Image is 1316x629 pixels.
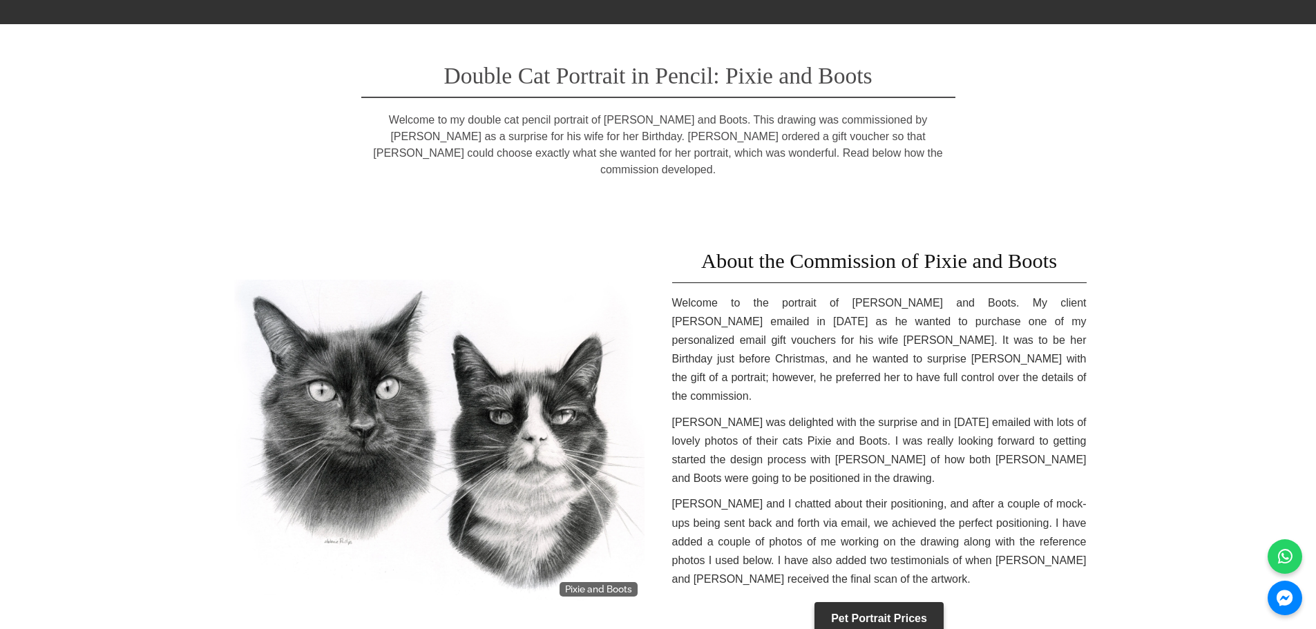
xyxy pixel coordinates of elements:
a: Messenger [1268,581,1302,615]
h1: Double Cat Portrait in Pencil: Pixie and Boots [361,41,955,98]
p: [PERSON_NAME] and I chatted about their positioning, and after a couple of mock-ups being sent ba... [672,494,1087,588]
p: Welcome to my double cat pencil portrait of [PERSON_NAME] and Boots. This drawing was commissione... [361,112,955,178]
p: [PERSON_NAME] was delighted with the surprise and in [DATE] emailed with lots of lovely photos of... [672,413,1087,488]
p: Welcome to the portrait of [PERSON_NAME] and Boots. My client [PERSON_NAME] emailed in [DATE] as ... [672,293,1087,406]
h2: About the Commission of Pixie and Boots [672,234,1087,283]
a: WhatsApp [1268,539,1302,574]
img: Reference Photo: Pixie and Boots [230,280,645,603]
